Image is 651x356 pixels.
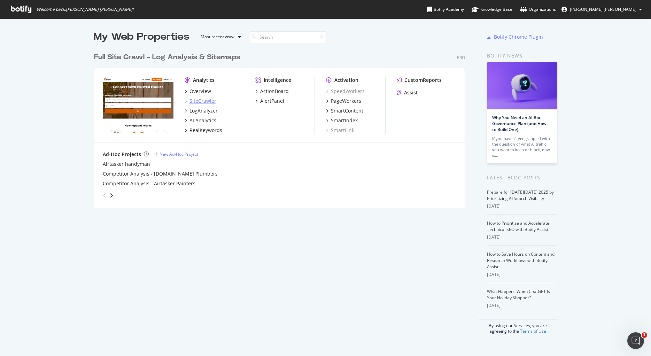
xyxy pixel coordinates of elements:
div: [DATE] [487,234,557,240]
a: Competitor Analysis - [DOMAIN_NAME] Plumbers [103,170,218,177]
a: How to Prioritize and Accelerate Technical SEO with Botify Assist [487,220,550,232]
a: SmartIndex [326,117,358,124]
div: New Ad-Hoc Project [160,151,198,157]
div: Ad-Hoc Projects [103,151,141,158]
div: Pro [457,55,465,61]
button: Most recent crawl [195,31,244,42]
div: Organizations [520,6,556,13]
a: AI Analytics [185,117,216,124]
div: RealKeywords [189,127,222,134]
div: grid [94,44,471,208]
div: If you haven’t yet grappled with the question of what AI traffic you want to keep or block, now is… [493,136,552,158]
a: ActionBoard [255,88,289,95]
div: Analytics [193,77,215,84]
a: SpeedWorkers [326,88,365,95]
span: Welcome back, [PERSON_NAME] [PERSON_NAME] ! [37,7,133,12]
a: How to Save Hours on Content and Research Workflows with Botify Assist [487,251,555,270]
img: hipages.com.au [103,77,173,133]
a: CustomReports [397,77,442,84]
div: By using our Services, you are agreeing to the [479,319,557,334]
div: Most recent crawl [201,35,236,39]
div: Overview [189,88,211,95]
a: New Ad-Hoc Project [154,151,198,157]
a: Competitor Analysis - Airtasker Painters [103,180,195,187]
div: Latest Blog Posts [487,174,557,181]
div: Intelligence [264,77,291,84]
img: Why You Need an AI Bot Governance Plan (and How to Build One) [487,62,557,109]
div: Botify news [487,52,557,60]
div: [DATE] [487,302,557,309]
span: 1 [642,332,647,338]
iframe: Intercom live chat [627,332,644,349]
a: What Happens When ChatGPT Is Your Holiday Shopper? [487,288,550,301]
div: SmartIndex [331,117,358,124]
a: Why You Need an AI Bot Governance Plan (and How to Build One) [493,115,547,132]
a: AlertPanel [255,98,284,105]
span: Diana de Vargas Soler [570,6,636,12]
a: Terms of Use [520,328,546,334]
a: SiteCrawler [185,98,216,105]
a: Prepare for [DATE][DATE] 2025 by Prioritizing AI Search Visibility [487,189,554,201]
button: [PERSON_NAME] [PERSON_NAME] [556,4,648,15]
div: ActionBoard [260,88,289,95]
div: CustomReports [404,77,442,84]
div: Botify Chrome Plugin [494,33,543,40]
div: SiteCrawler [189,98,216,105]
div: angle-left [100,190,109,201]
a: SmartContent [326,107,363,114]
a: Full Site Crawl - Log Analysis & Sitemaps [94,52,243,62]
div: LogAnalyzer [189,107,218,114]
a: LogAnalyzer [185,107,218,114]
div: AI Analytics [189,117,216,124]
div: Knowledge Base [472,6,512,13]
a: RealKeywords [185,127,222,134]
div: AlertPanel [260,98,284,105]
input: Search [250,31,326,43]
a: SmartLink [326,127,354,134]
div: PageWorkers [331,98,361,105]
a: Airtasker handyman [103,161,150,168]
div: [DATE] [487,271,557,278]
div: Assist [404,89,418,96]
div: Activation [334,77,358,84]
div: Full Site Crawl - Log Analysis & Sitemaps [94,52,240,62]
div: Botify Academy [427,6,464,13]
div: SmartContent [331,107,363,114]
a: Overview [185,88,211,95]
div: angle-right [109,192,114,199]
div: My Web Properties [94,30,190,44]
a: Botify Chrome Plugin [487,33,543,40]
a: Assist [397,89,418,96]
a: PageWorkers [326,98,361,105]
div: [DATE] [487,203,557,209]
